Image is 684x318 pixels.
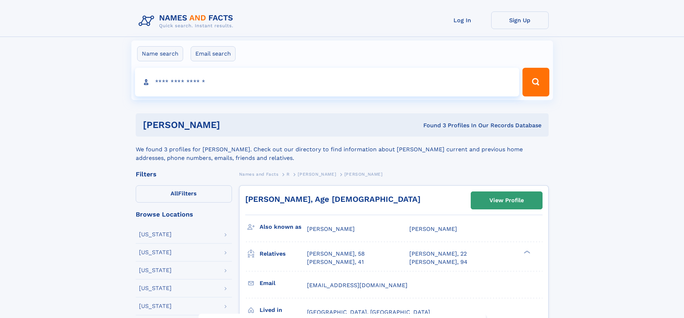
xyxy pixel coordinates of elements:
[260,248,307,260] h3: Relatives
[260,304,307,316] h3: Lived in
[171,190,178,197] span: All
[143,120,322,129] h1: [PERSON_NAME]
[135,68,520,96] input: search input
[136,11,239,31] img: Logo Names and Facts
[409,258,467,266] a: [PERSON_NAME], 94
[260,221,307,233] h3: Also known as
[344,172,383,177] span: [PERSON_NAME]
[298,170,336,179] a: [PERSON_NAME]
[139,232,172,237] div: [US_STATE]
[139,250,172,255] div: [US_STATE]
[307,226,355,232] span: [PERSON_NAME]
[136,185,232,203] label: Filters
[491,11,549,29] a: Sign Up
[136,171,232,177] div: Filters
[307,258,364,266] a: [PERSON_NAME], 41
[522,250,531,255] div: ❯
[307,250,365,258] a: [PERSON_NAME], 58
[245,195,420,204] a: [PERSON_NAME], Age [DEMOGRAPHIC_DATA]
[522,68,549,96] button: Search Button
[137,46,183,61] label: Name search
[489,192,524,209] div: View Profile
[298,172,336,177] span: [PERSON_NAME]
[471,192,542,209] a: View Profile
[191,46,236,61] label: Email search
[136,211,232,218] div: Browse Locations
[322,122,541,129] div: Found 3 Profiles In Our Records Database
[409,226,457,232] span: [PERSON_NAME]
[139,285,172,291] div: [US_STATE]
[307,282,408,289] span: [EMAIL_ADDRESS][DOMAIN_NAME]
[287,172,290,177] span: R
[307,309,430,315] span: [GEOGRAPHIC_DATA], [GEOGRAPHIC_DATA]
[260,277,307,289] h3: Email
[434,11,491,29] a: Log In
[136,137,549,162] div: We found 3 profiles for [PERSON_NAME]. Check out our directory to find information about [PERSON_...
[139,267,172,273] div: [US_STATE]
[287,170,290,179] a: R
[409,250,467,258] a: [PERSON_NAME], 22
[239,170,279,179] a: Names and Facts
[139,303,172,309] div: [US_STATE]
